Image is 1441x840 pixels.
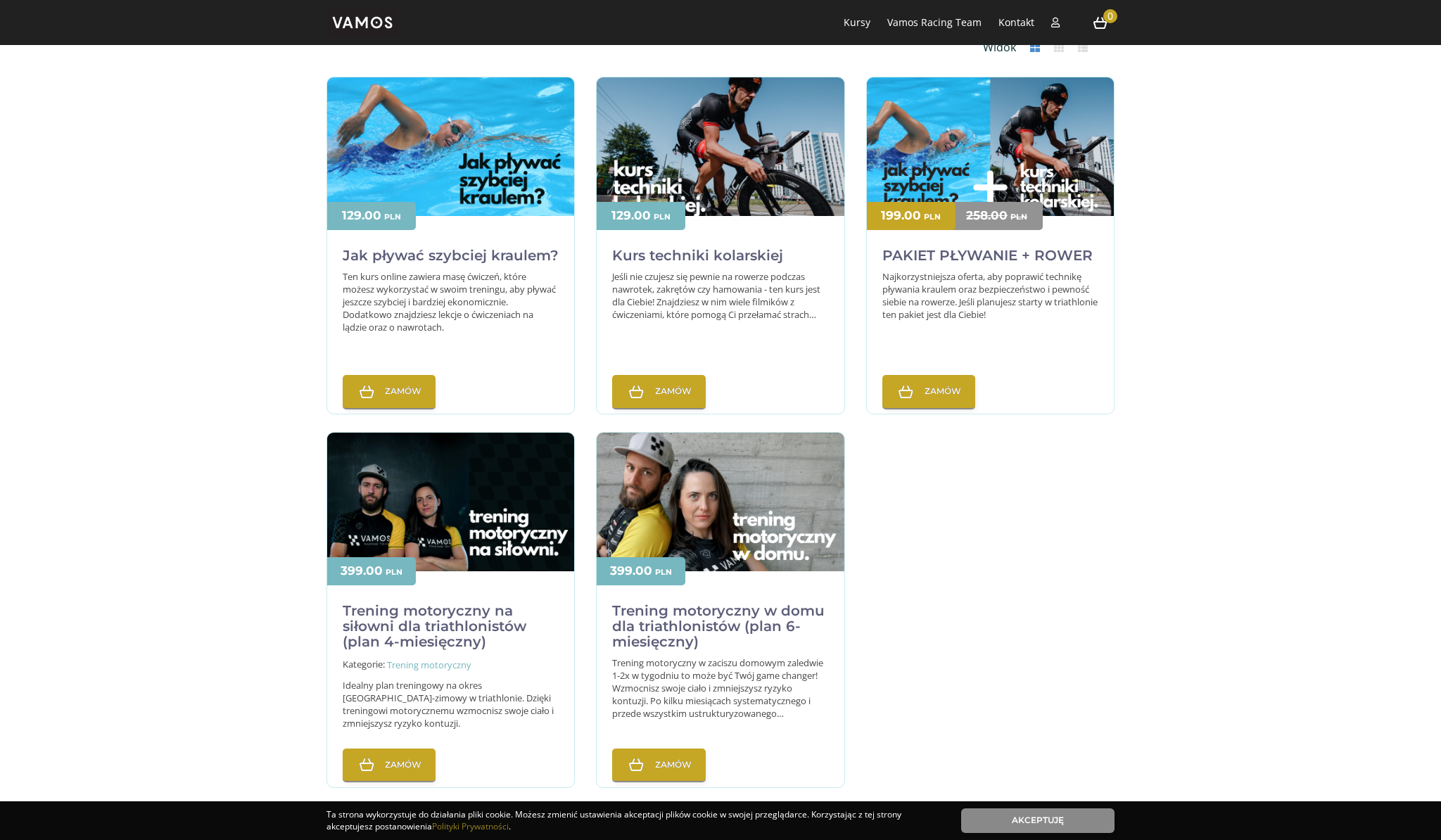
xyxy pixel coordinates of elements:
p: PLN [654,212,671,223]
p: Najkorzystniejsza oferta, aby poprawić technikę pływania kraulem oraz bezpieczeństwo i pewność si... [882,270,1098,321]
p: PLN [924,212,941,223]
p: PLN [655,567,672,578]
p: Ten kurs online zawiera masę ćwiczeń, które możesz wykorzystać w swoim treningu, aby pływać jeszc... [343,270,559,333]
span: Zamów [357,759,421,770]
a: Jak pływać szybciej kraulem? [343,253,559,266]
h2: Trening motoryczny w domu dla triathlonistów (plan 6-miesięczny) [612,592,828,656]
div: Ta strona wykorzystuje do działania pliki cookie. Możesz zmienić ustawienia akceptacji plików coo... [326,808,940,833]
span: Zamów [626,386,691,396]
span: Zamów [896,386,961,396]
h2: PAKIET PŁYWANIE + ROWER [882,237,1093,270]
a: Polityki Prywatności [432,820,509,832]
h2: Jak pływać szybciej kraulem? [343,237,559,270]
p: 129.00 [611,210,651,222]
a: Zamów [343,749,436,782]
a: Trening motoryczny [387,658,471,671]
img: vamos_solo.png [326,8,398,37]
a: Zamów [612,749,705,782]
span: 0 [1103,9,1117,23]
p: 258.00 [966,210,1008,222]
p: PLN [386,567,402,578]
a: PAKIET PŁYWANIE + ROWER [882,253,1093,266]
p: 399.00 [610,565,652,577]
a: Zamów [343,375,436,409]
p: Jeśli nie czujesz się pewnie na rowerze podczas nawrotek, zakrętów czy hamowania - ten kurs jest ... [612,270,828,321]
span: Zamów [357,386,421,396]
span: Zamów [626,759,691,770]
p: Widok [977,39,1022,56]
p: Idealny plan treningowy na okres [GEOGRAPHIC_DATA]-zimowy w triathlonie. Dzięki treningowi motory... [343,679,559,730]
p: 399.00 [341,565,383,577]
a: Kurs techniki kolarskiej [612,253,783,266]
h2: Kurs techniki kolarskiej [612,237,783,270]
p: 199.00 [881,210,921,222]
p: Kategorie: [343,658,385,671]
p: Trening motoryczny w zaciszu domowym zaledwie 1-2x w tygodniu to może być Twój game changer! Wzmo... [612,656,828,720]
a: Kontakt [998,15,1034,29]
a: Zamów [612,375,705,409]
p: PLN [1010,212,1027,223]
h2: Trening motoryczny na siłowni dla triathlonistów (plan 4-miesięczny) [343,592,559,656]
a: Kursy [844,15,870,29]
a: Akceptuję [961,808,1115,833]
p: 129.00 [342,210,381,222]
p: PLN [384,212,401,223]
a: Trening motoryczny na siłowni dla triathlonistów (plan 4-miesięczny) [343,639,559,652]
a: Trening motoryczny w domu dla triathlonistów (plan 6-miesięczny) [612,639,828,652]
a: Zamów [882,375,975,409]
a: Vamos Racing Team [887,15,982,29]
